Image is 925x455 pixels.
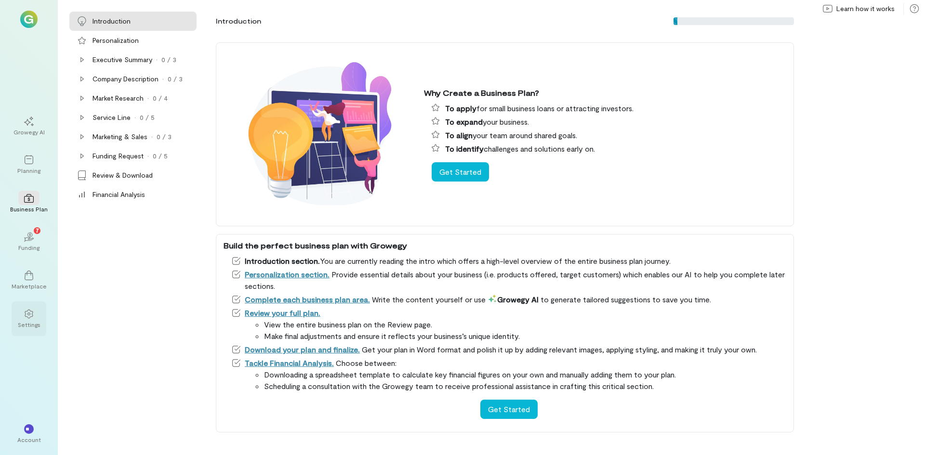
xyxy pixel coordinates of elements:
[13,128,45,136] div: Growegy AI
[36,226,39,234] span: 7
[92,36,139,45] div: Personalization
[17,167,40,174] div: Planning
[445,117,483,126] span: To expand
[245,345,360,354] a: Download your plan and finalize.
[153,151,168,161] div: 0 / 5
[224,48,416,221] img: Why create a business plan
[92,93,144,103] div: Market Research
[157,132,172,142] div: 0 / 3
[18,244,40,251] div: Funding
[836,4,895,13] span: Learn how it works
[432,103,786,114] li: for small business loans or attracting investors.
[264,319,786,330] li: View the entire business plan on the Review page.
[245,270,330,279] a: Personalization section.
[18,321,40,328] div: Settings
[161,55,176,65] div: 0 / 3
[92,74,159,84] div: Company Description
[216,16,261,26] div: Introduction
[12,224,46,259] a: Funding
[231,269,786,292] li: Provide essential details about your business (i.e. products offered, target customers) which ena...
[231,294,786,305] li: Write the content yourself or use to generate tailored suggestions to save you time.
[245,308,320,317] a: Review your full plan.
[92,132,147,142] div: Marketing & Sales
[162,74,164,84] div: ·
[445,104,476,113] span: To apply
[92,16,131,26] div: Introduction
[12,301,46,336] a: Settings
[92,113,131,122] div: Service Line
[231,255,786,267] li: You are currently reading the intro which offers a high-level overview of the entire business pla...
[264,330,786,342] li: Make final adjustments and ensure it reflects your business’s unique identity.
[147,151,149,161] div: ·
[264,380,786,392] li: Scheduling a consultation with the Growegy team to receive professional assistance in crafting th...
[424,87,786,99] div: Why Create a Business Plan?
[12,109,46,143] a: Growegy AI
[480,400,538,419] button: Get Started
[92,190,145,199] div: Financial Analysis
[231,357,786,392] li: Choose between:
[140,113,155,122] div: 0 / 5
[245,295,370,304] a: Complete each business plan area.
[10,205,48,213] div: Business Plan
[432,162,489,182] button: Get Started
[245,256,320,265] span: Introduction section.
[12,282,47,290] div: Marketplace
[12,263,46,298] a: Marketplace
[488,295,539,304] span: Growegy AI
[445,144,484,153] span: To identify
[134,113,136,122] div: ·
[92,151,144,161] div: Funding Request
[92,55,152,65] div: Executive Summary
[17,436,41,443] div: Account
[432,130,786,141] li: your team around shared goals.
[231,344,786,355] li: Get your plan in Word format and polish it up by adding relevant images, applying styling, and ma...
[92,170,153,180] div: Review & Download
[264,369,786,380] li: Downloading a spreadsheet template to calculate key financial figures on your own and manually ad...
[147,93,149,103] div: ·
[445,130,473,140] span: To align
[224,240,786,251] div: Build the perfect business plan with Growegy
[151,132,153,142] div: ·
[153,93,168,103] div: 0 / 4
[432,143,786,155] li: challenges and solutions early on.
[12,186,46,221] a: Business Plan
[156,55,158,65] div: ·
[12,147,46,182] a: Planning
[168,74,183,84] div: 0 / 3
[245,358,334,367] a: Tackle Financial Analysis.
[432,116,786,128] li: your business.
